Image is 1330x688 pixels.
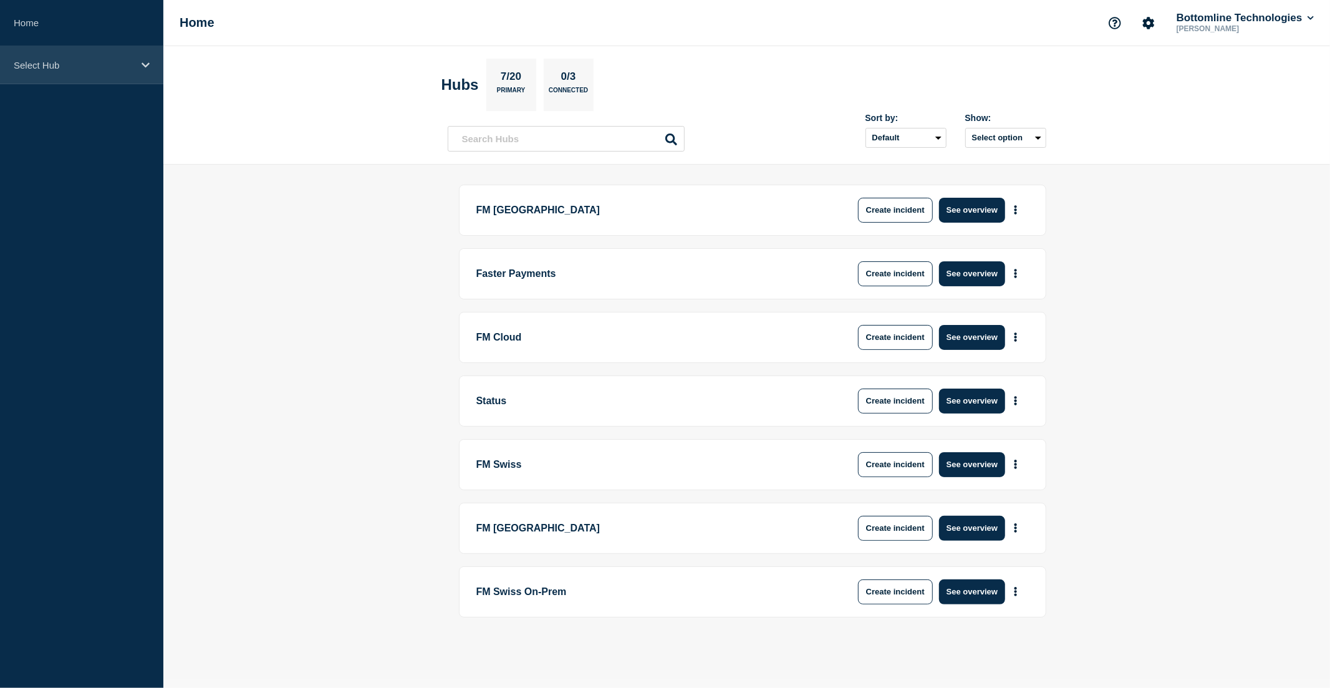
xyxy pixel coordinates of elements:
[476,579,821,604] p: FM Swiss On-Prem
[1174,24,1304,33] p: [PERSON_NAME]
[448,126,685,152] input: Search Hubs
[939,261,1005,286] button: See overview
[858,198,933,223] button: Create incident
[939,579,1005,604] button: See overview
[1135,10,1162,36] button: Account settings
[556,70,581,87] p: 0/3
[1008,453,1024,476] button: More actions
[497,87,526,100] p: Primary
[476,452,821,477] p: FM Swiss
[1008,580,1024,603] button: More actions
[14,60,133,70] p: Select Hub
[965,113,1046,123] div: Show:
[939,198,1005,223] button: See overview
[858,452,933,477] button: Create incident
[858,389,933,414] button: Create incident
[1008,262,1024,285] button: More actions
[939,516,1005,541] button: See overview
[549,87,588,100] p: Connected
[858,516,933,541] button: Create incident
[939,325,1005,350] button: See overview
[1008,516,1024,540] button: More actions
[441,76,479,94] h2: Hubs
[965,128,1046,148] button: Select option
[476,389,821,414] p: Status
[180,16,214,30] h1: Home
[476,198,821,223] p: FM [GEOGRAPHIC_DATA]
[939,452,1005,477] button: See overview
[1008,198,1024,221] button: More actions
[476,516,821,541] p: FM [GEOGRAPHIC_DATA]
[865,128,947,148] select: Sort by
[939,389,1005,414] button: See overview
[865,113,947,123] div: Sort by:
[858,325,933,350] button: Create incident
[476,261,821,286] p: Faster Payments
[496,70,526,87] p: 7/20
[1102,10,1128,36] button: Support
[858,579,933,604] button: Create incident
[476,325,821,350] p: FM Cloud
[1174,12,1316,24] button: Bottomline Technologies
[858,261,933,286] button: Create incident
[1008,389,1024,412] button: More actions
[1008,326,1024,349] button: More actions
